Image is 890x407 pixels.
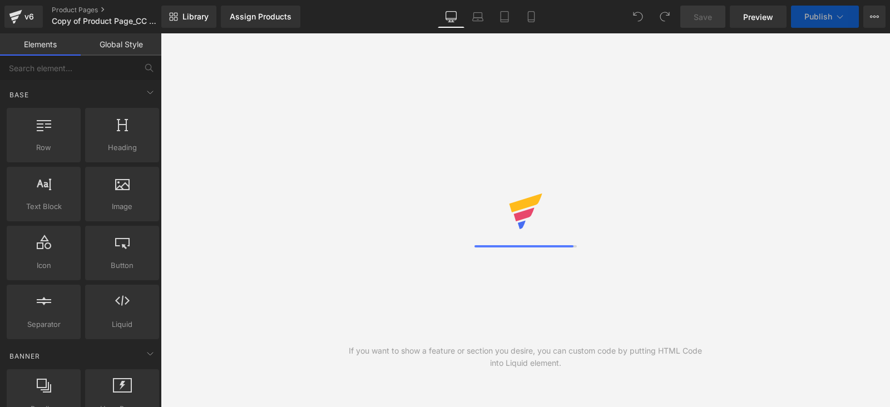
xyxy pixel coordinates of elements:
span: Separator [10,319,77,330]
a: Preview [730,6,787,28]
button: Publish [791,6,859,28]
span: Image [88,201,156,212]
a: v6 [4,6,43,28]
span: Preview [743,11,773,23]
a: Global Style [81,33,161,56]
span: Heading [88,142,156,153]
button: More [863,6,886,28]
div: If you want to show a feature or section you desire, you can custom code by putting HTML Code int... [343,345,708,369]
span: Library [182,12,209,22]
span: Save [694,11,712,23]
span: Text Block [10,201,77,212]
span: Liquid [88,319,156,330]
span: Publish [804,12,832,21]
a: Laptop [464,6,491,28]
a: New Library [161,6,216,28]
button: Redo [654,6,676,28]
button: Undo [627,6,649,28]
span: Row [10,142,77,153]
span: Copy of Product Page_CC - [DATE] 20:21:26 [52,17,159,26]
span: Button [88,260,156,271]
span: Icon [10,260,77,271]
a: Mobile [518,6,545,28]
a: Tablet [491,6,518,28]
span: Base [8,90,30,100]
a: Desktop [438,6,464,28]
a: Product Pages [52,6,180,14]
span: Banner [8,351,41,361]
div: v6 [22,9,36,24]
div: Assign Products [230,12,291,21]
